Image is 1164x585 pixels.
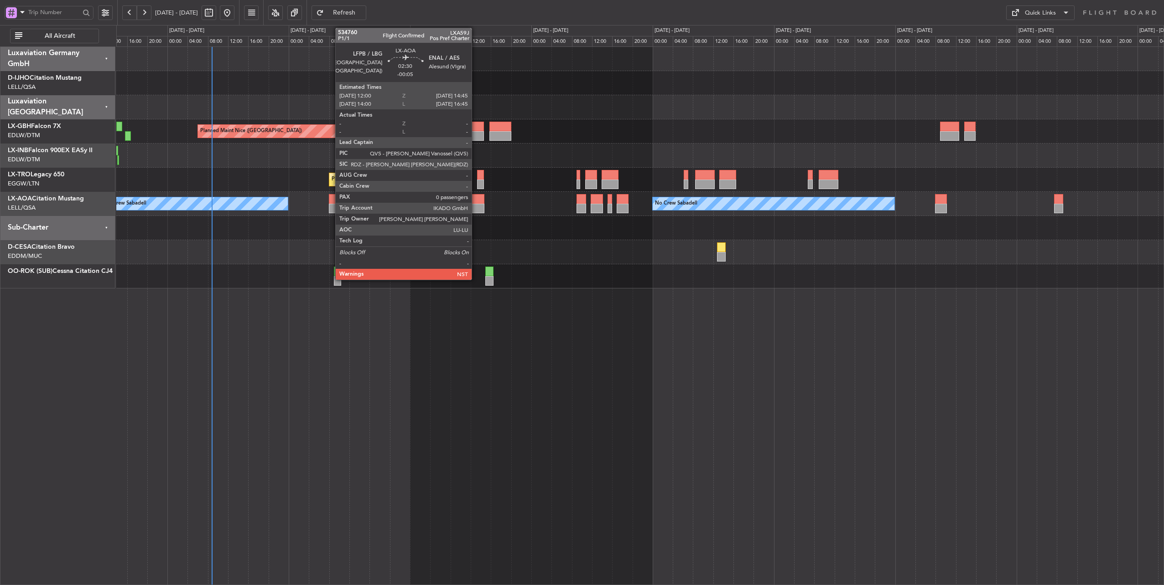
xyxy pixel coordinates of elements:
[8,83,36,91] a: LELL/QSA
[248,36,268,47] div: 16:00
[8,268,52,274] span: OO-ROK (SUB)
[8,155,40,164] a: EDLW/DTM
[412,27,447,35] div: [DATE] - [DATE]
[291,27,326,35] div: [DATE] - [DATE]
[8,147,28,154] span: LX-INB
[915,36,935,47] div: 04:00
[633,36,653,47] div: 20:00
[8,75,30,81] span: D-IJHO
[8,131,40,139] a: EDLW/DTM
[733,36,753,47] div: 16:00
[8,195,84,202] a: LX-AOACitation Mustang
[996,36,1016,47] div: 20:00
[200,124,302,138] div: Planned Maint Nice ([GEOGRAPHIC_DATA])
[10,29,99,43] button: All Aircraft
[410,36,430,47] div: 00:00
[1097,36,1117,47] div: 16:00
[312,5,366,20] button: Refresh
[8,244,31,250] span: D-CESA
[612,36,632,47] div: 16:00
[653,36,673,47] div: 00:00
[430,36,450,47] div: 04:00
[8,204,36,212] a: LELL/QSA
[289,36,309,47] div: 00:00
[167,36,187,47] div: 00:00
[753,36,774,47] div: 20:00
[835,36,855,47] div: 12:00
[169,27,204,35] div: [DATE] - [DATE]
[24,33,96,39] span: All Aircraft
[107,36,127,47] div: 12:00
[390,36,410,47] div: 20:00
[1018,27,1054,35] div: [DATE] - [DATE]
[533,27,568,35] div: [DATE] - [DATE]
[326,10,363,16] span: Refresh
[332,173,475,186] div: Planned Maint [GEOGRAPHIC_DATA] ([GEOGRAPHIC_DATA])
[956,36,976,47] div: 12:00
[269,36,289,47] div: 20:00
[8,123,61,129] a: LX-GBHFalcon 7X
[309,36,329,47] div: 04:00
[8,171,64,178] a: LX-TROLegacy 650
[1138,36,1158,47] div: 00:00
[776,27,811,35] div: [DATE] - [DATE]
[8,171,31,178] span: LX-TRO
[713,36,733,47] div: 12:00
[1006,5,1075,20] button: Quick Links
[897,27,932,35] div: [DATE] - [DATE]
[855,36,875,47] div: 16:00
[1017,36,1037,47] div: 00:00
[592,36,612,47] div: 12:00
[28,5,80,19] input: Trip Number
[531,36,551,47] div: 00:00
[935,36,956,47] div: 08:00
[1077,36,1097,47] div: 12:00
[147,36,167,47] div: 20:00
[187,36,208,47] div: 04:00
[471,36,491,47] div: 12:00
[551,36,572,47] div: 04:00
[875,36,895,47] div: 20:00
[1057,36,1077,47] div: 08:00
[976,36,996,47] div: 16:00
[895,36,915,47] div: 00:00
[104,197,146,210] div: No Crew Sabadell
[349,36,369,47] div: 12:00
[8,123,31,129] span: LX-GBH
[511,36,531,47] div: 20:00
[8,244,75,250] a: D-CESACitation Bravo
[155,9,198,17] span: [DATE] - [DATE]
[8,268,113,274] a: OO-ROK (SUB)Cessna Citation CJ4
[572,36,592,47] div: 08:00
[8,252,42,260] a: EDDM/MUC
[1025,9,1056,18] div: Quick Links
[8,180,39,188] a: EGGW/LTN
[208,36,228,47] div: 08:00
[673,36,693,47] div: 04:00
[491,36,511,47] div: 16:00
[8,195,32,202] span: LX-AOA
[8,75,82,81] a: D-IJHOCitation Mustang
[794,36,814,47] div: 04:00
[369,36,390,47] div: 16:00
[127,36,147,47] div: 16:00
[1037,36,1057,47] div: 04:00
[655,197,697,210] div: No Crew Sabadell
[774,36,794,47] div: 00:00
[814,36,834,47] div: 08:00
[329,36,349,47] div: 08:00
[1117,36,1138,47] div: 20:00
[451,36,471,47] div: 08:00
[693,36,713,47] div: 08:00
[228,36,248,47] div: 12:00
[655,27,690,35] div: [DATE] - [DATE]
[8,147,93,154] a: LX-INBFalcon 900EX EASy II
